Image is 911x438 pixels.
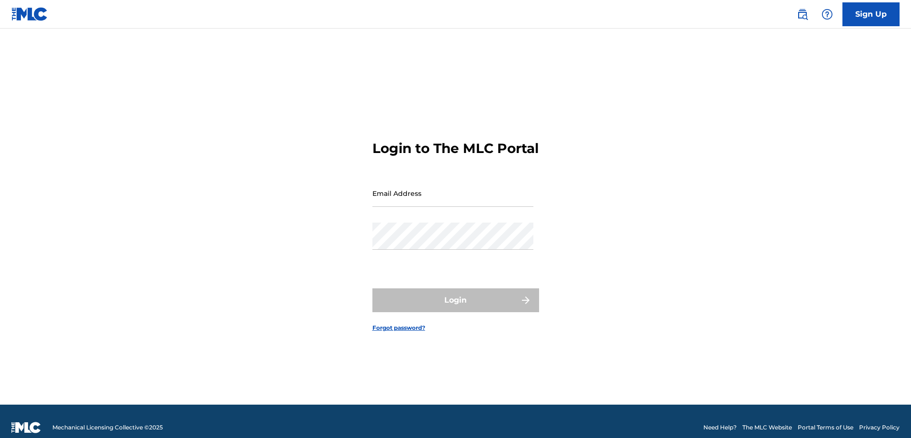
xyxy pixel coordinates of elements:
a: Privacy Policy [859,423,900,432]
img: help [821,9,833,20]
iframe: Chat Widget [863,392,911,438]
a: Sign Up [842,2,900,26]
img: search [797,9,808,20]
a: Forgot password? [372,324,425,332]
a: Need Help? [703,423,737,432]
a: Portal Terms of Use [798,423,853,432]
img: logo [11,422,41,433]
a: Public Search [793,5,812,24]
h3: Login to The MLC Portal [372,140,539,157]
img: MLC Logo [11,7,48,21]
div: Help [818,5,837,24]
span: Mechanical Licensing Collective © 2025 [52,423,163,432]
a: The MLC Website [742,423,792,432]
